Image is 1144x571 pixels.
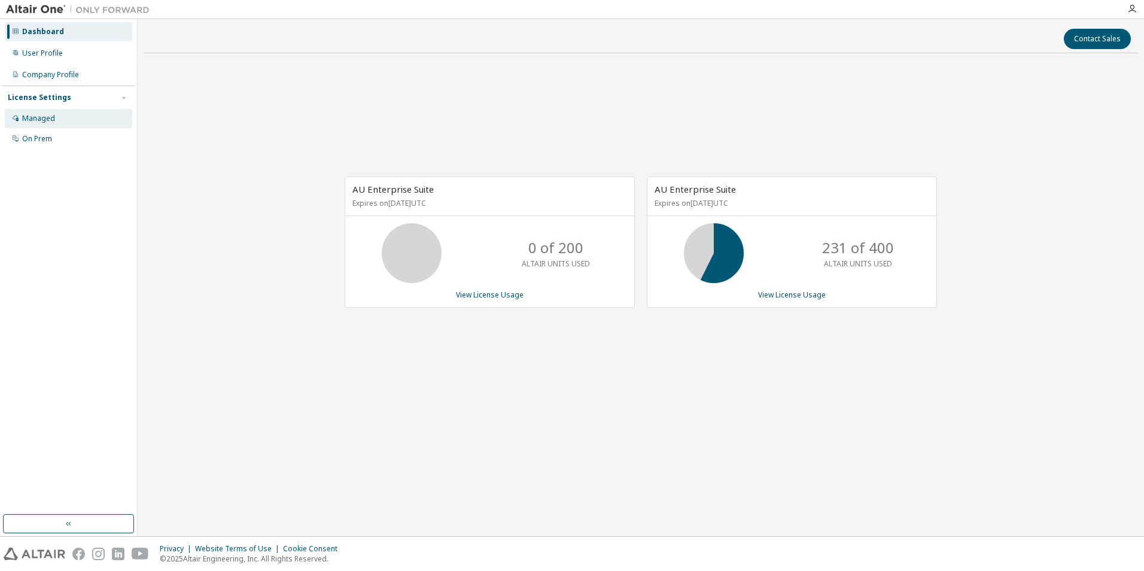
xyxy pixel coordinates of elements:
[456,290,524,300] a: View License Usage
[352,183,434,195] span: AU Enterprise Suite
[22,48,63,58] div: User Profile
[352,198,624,208] p: Expires on [DATE] UTC
[112,548,124,560] img: linkedin.svg
[92,548,105,560] img: instagram.svg
[160,554,345,564] p: © 2025 Altair Engineering, Inc. All Rights Reserved.
[824,259,892,269] p: ALTAIR UNITS USED
[4,548,65,560] img: altair_logo.svg
[22,27,64,37] div: Dashboard
[22,114,55,123] div: Managed
[132,548,149,560] img: youtube.svg
[22,70,79,80] div: Company Profile
[160,544,195,554] div: Privacy
[72,548,85,560] img: facebook.svg
[655,183,736,195] span: AU Enterprise Suite
[1064,29,1131,49] button: Contact Sales
[528,238,583,258] p: 0 of 200
[822,238,894,258] p: 231 of 400
[195,544,283,554] div: Website Terms of Use
[522,259,590,269] p: ALTAIR UNITS USED
[283,544,345,554] div: Cookie Consent
[8,93,71,102] div: License Settings
[6,4,156,16] img: Altair One
[758,290,826,300] a: View License Usage
[655,198,926,208] p: Expires on [DATE] UTC
[22,134,52,144] div: On Prem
